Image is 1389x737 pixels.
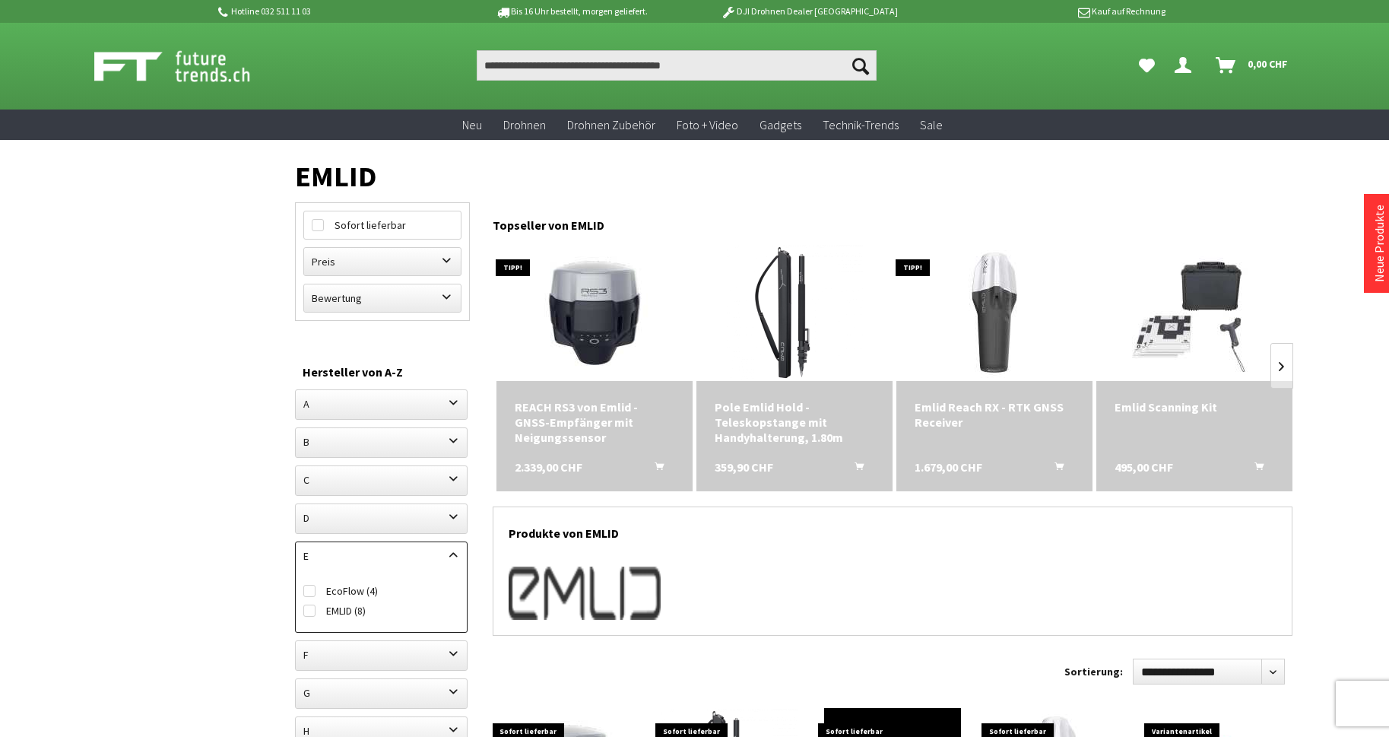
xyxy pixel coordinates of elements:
div: Pole Emlid Hold - Teleskopstange mit Handyhalterung, 1.80m [715,399,874,445]
a: Emlid Scanning Kit 495,00 CHF In den Warenkorb [1115,399,1274,415]
label: F [296,641,468,669]
a: REACH RS3 von Emlid - GNSS-Empfänger mit Neigungssensor 2.339,00 CHF In den Warenkorb [515,399,674,445]
a: Drohnen Zubehör [557,110,666,141]
a: Gadgets [749,110,812,141]
div: REACH RS3 von Emlid - GNSS-Empfänger mit Neigungssensor [515,399,674,445]
span: 2.339,00 CHF [515,459,582,475]
a: Warenkorb [1210,50,1295,81]
label: A [296,390,468,418]
span: Neu [462,117,482,132]
img: EMLID [509,567,661,620]
label: Preis [304,248,461,275]
span: Gadgets [760,117,801,132]
div: Emlid Scanning Kit [1115,399,1274,415]
a: Foto + Video [666,110,749,141]
a: Pole Emlid Hold - Teleskopstange mit Handyhalterung, 1.80m 359,90 CHF In den Warenkorb [715,399,874,445]
label: G [296,679,468,707]
a: Technik-Trends [812,110,909,141]
a: Meine Favoriten [1131,50,1162,81]
p: Kauf auf Rechnung [928,2,1165,21]
h1: Produkte von EMLID [509,507,1276,551]
label: C [296,466,468,494]
a: Emlid Reach RX - RTK GNSS Receiver 1.679,00 CHF In den Warenkorb [915,399,1074,430]
p: Bis 16 Uhr bestellt, morgen geliefert. [453,2,690,21]
a: Dein Konto [1169,50,1203,81]
img: Emlid Reach RX - RTK GNSS Receiver [926,244,1063,381]
a: Neue Produkte [1372,205,1387,282]
span: 495,00 CHF [1115,459,1173,475]
span: Drohnen Zubehör [567,117,655,132]
span: Drohnen [503,117,546,132]
span: 0,00 CHF [1248,52,1288,76]
span: Sale [920,117,943,132]
span: 359,90 CHF [715,459,773,475]
label: E [296,542,468,570]
input: Produkt, Marke, Kategorie, EAN, Artikelnummer… [477,50,877,81]
div: Topseller von EMLID [493,202,1292,240]
label: EcoFlow (4) [303,581,460,601]
label: Sortierung: [1064,659,1123,684]
label: EMLID (8) [303,601,460,621]
button: Suchen [845,50,877,81]
img: Emlid Scanning Kit [1126,244,1263,381]
a: Sale [909,110,953,141]
img: Pole Emlid Hold - Teleskopstange mit Handyhalterung, 1.80m [726,244,863,381]
button: In den Warenkorb [636,459,673,479]
img: Shop Futuretrends - zur Startseite wechseln [94,47,284,85]
h1: EMLID [295,166,1292,187]
button: In den Warenkorb [1036,459,1073,479]
p: Hotline 032 511 11 03 [216,2,453,21]
button: In den Warenkorb [836,459,873,479]
a: Drohnen [493,110,557,141]
button: In den Warenkorb [1236,459,1273,479]
span: 1.679,00 CHF [915,459,982,475]
div: Emlid Reach RX - RTK GNSS Receiver [915,399,1074,430]
label: Bewertung [304,284,461,312]
label: Sofort lieferbar [304,211,461,239]
span: Technik-Trends [823,117,899,132]
label: D [296,504,468,532]
span: Foto + Video [677,117,738,132]
a: Neu [452,110,493,141]
label: B [296,428,468,456]
div: Hersteller von A-Z [303,362,462,382]
p: DJI Drohnen Dealer [GEOGRAPHIC_DATA] [690,2,928,21]
img: REACH RS3 von Emlid - GNSS-Empfänger mit Neigungssensor [526,244,663,381]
